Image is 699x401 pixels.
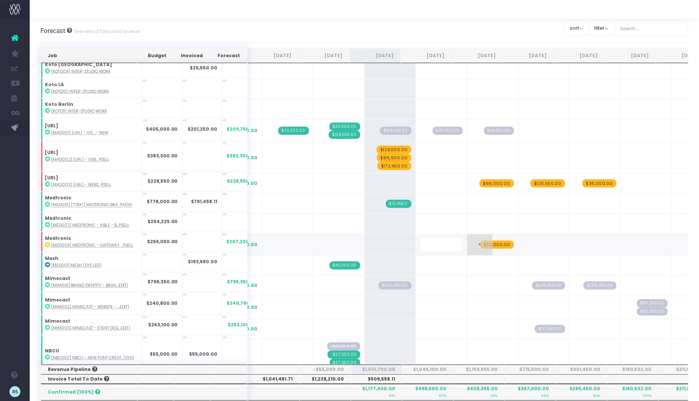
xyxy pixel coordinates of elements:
small: 94% [593,392,600,398]
th: $301,450.00 [556,365,607,374]
span: Streamtime Invoice: CN312 – [NBC002] NBCU - New Font Creation - Brand - Upsell (SYD) [328,351,360,359]
strong: Medtronic [45,235,71,242]
span: wayahead Revenue Forecast Item [377,162,412,170]
strong: $240,800.00 [146,300,178,307]
span: $207,200.00 [227,239,258,245]
span: $796,350.00 [227,279,258,286]
td: : [41,78,142,98]
th: Jun 25: activate to sort column ascending [248,48,299,63]
span: wayahead Revenue Forecast Item [377,154,412,162]
span: Streamtime Invoice: 291 – MagicSchool - Brand Identity - Phase 1 (50%) [278,127,309,135]
td: : [41,212,142,232]
th: $715,500.00 [505,365,556,374]
th: Aug 25: activate to sort column ascending [349,48,400,63]
th: $1,041,481.71 [248,374,300,384]
strong: [URL] [45,175,58,181]
th: $160,532.00 [607,384,659,400]
td: : [41,272,142,292]
strong: Mesh [45,255,58,262]
abbr: [KOT009] Inter-Studio Work [51,69,111,74]
abbr: [KOT011] Inter-Studio Work [51,109,107,114]
span: Streamtime Draft Invoice: null – [NBC002] NBCU - New Font Creation - Brand - Upsell (SYD) [327,342,360,351]
th: Dec 25: activate to sort column ascending [554,48,605,63]
span: wayahead Revenue Forecast Item [530,179,565,188]
span: wayahead Revenue Forecast Item [582,179,617,188]
strong: Medtronic [45,215,71,222]
small: 60% [439,392,446,398]
th: $1,177,400.00 [351,384,402,400]
strong: Mimecast [45,318,70,325]
abbr: [MED001] [778K*] Medtronic Brand Strategy & Campaign [51,202,132,208]
th: Jan 26: activate to sort column ascending [605,48,656,63]
input: Search... [614,21,689,36]
span: $228,550.00 [227,178,258,185]
span: wayahead Revenue Forecast Item [479,179,514,188]
td: : [41,335,142,374]
span: wayahead Revenue Forecast Item [480,241,514,249]
strong: $201,250.00 [188,126,218,133]
th: Oct 25: activate to sort column ascending [452,48,503,63]
strong: $263,100.00 [148,322,178,328]
strong: Mimecast [45,276,70,282]
th: Revenue Pipeline [41,365,137,374]
abbr: [MIM001] Brand Identity - Brand - New (Nick Edit) [51,283,128,288]
th: $498,500.00 [402,384,453,400]
strong: Koto LA [45,81,64,88]
abbr: [MED002] Medtronic - AiBLE - Brand - Upsell [51,223,129,228]
abbr: [MES001] Mesh (SYD led) [51,263,102,268]
span: Streamtime Invoice: 311 – [MES001] Mesh (SYD led) [329,261,360,270]
small: Overview of forecasted revenue [72,27,140,35]
abbr: [MIM003] Mimecast - Event Design - Brand - New (Nick Edit) [51,326,130,331]
span: $203,750.00 [227,126,258,133]
strong: $778,000.00 [147,199,178,205]
th: $265,450.00 [556,384,607,400]
abbr: [KOT010] Inter-Studio Work [51,89,109,94]
th: Budget [137,48,173,63]
span: + [467,234,492,255]
strong: NBCU [45,348,59,354]
span: Streamtime Draft Invoice: null – [MIM002] Mimecast - Website - Digital - New (Nick edit) [637,307,668,316]
span: $383,300.00 [227,153,258,160]
abbr: [NBC002] NBCU - New Font Creation - Brand - Upsell (SYD) [51,355,134,361]
button: sort [564,21,589,36]
span: Forecast [40,27,65,35]
span: Streamtime Draft Invoice: null – [MIM001] Brand Identity - Brand - New (Nick Edit) [583,281,617,290]
th: Invoiced [173,48,210,63]
th: Nov 25: activate to sort column ascending [503,48,554,63]
td: : [41,315,142,335]
strong: $254,225.00 [147,219,178,225]
button: filter [589,21,615,36]
td: : [41,252,142,272]
th: $1,046,100.00 [402,365,453,374]
strong: $193,680.00 [188,259,218,265]
th: Sep 25: activate to sort column ascending [401,48,452,63]
th: Forecast [210,48,247,63]
strong: Koto Berlin [45,101,73,108]
strong: $796,350.00 [147,279,178,285]
strong: $228,550.00 [147,178,178,185]
img: images/default_profile_image.png [9,386,20,397]
strong: $256,050.00 [147,239,178,245]
abbr: [MIM002] Mimecast - Website - Digital - New (Nick edit) [51,304,129,310]
th: $160,532.00 [607,365,659,374]
th: Confirmed (100%) [41,384,137,400]
th: Invoice Total To Date [41,374,137,384]
abbr: [MAG003] magicschool.ai - Website - Digital - Upsell [51,182,111,188]
strong: $791,458.11 [191,199,218,205]
abbr: [MED003] Medtronic - Gaiteway - Brand - Upsell [51,243,133,248]
th: $408,355.00 [453,384,505,400]
td: : [41,172,142,192]
span: Streamtime Invoice: 319 – Medtronic Stealth AXiS - Koto Travel Expenses [386,200,412,208]
th: Jul 25: activate to sort column ascending [299,48,349,63]
span: Streamtime Invoice: 317 – MagicSchool.ai - Brand Identity - Phase 2 (first 50%) [329,131,360,139]
strong: Mimecast [45,297,70,303]
th: -$55,000.00 [300,365,351,374]
span: $240,798.00 [227,300,258,307]
span: Streamtime Draft Invoice: null – [MIM001] Brand Identity - Brand - New (Nick Edit) [378,281,412,290]
th: $397,000.00 [505,384,556,400]
td: : [41,192,142,212]
span: Streamtime Draft Invoice: null – MagicSchool.ai - Brand Identity - Phase 2 (second 50%) [380,127,412,135]
abbr: [MAG001] magicschool.ai - Vis & Verbal ID - Brand - New [51,130,108,136]
span: Streamtime Invoice: 312 – [NBC002] NBCU - New Font Creation - Brand - Upsell [330,359,360,367]
span: Streamtime Draft Invoice: null – [MIM002] Mimecast - Website - Digital - New (Nick edit) [637,299,668,307]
